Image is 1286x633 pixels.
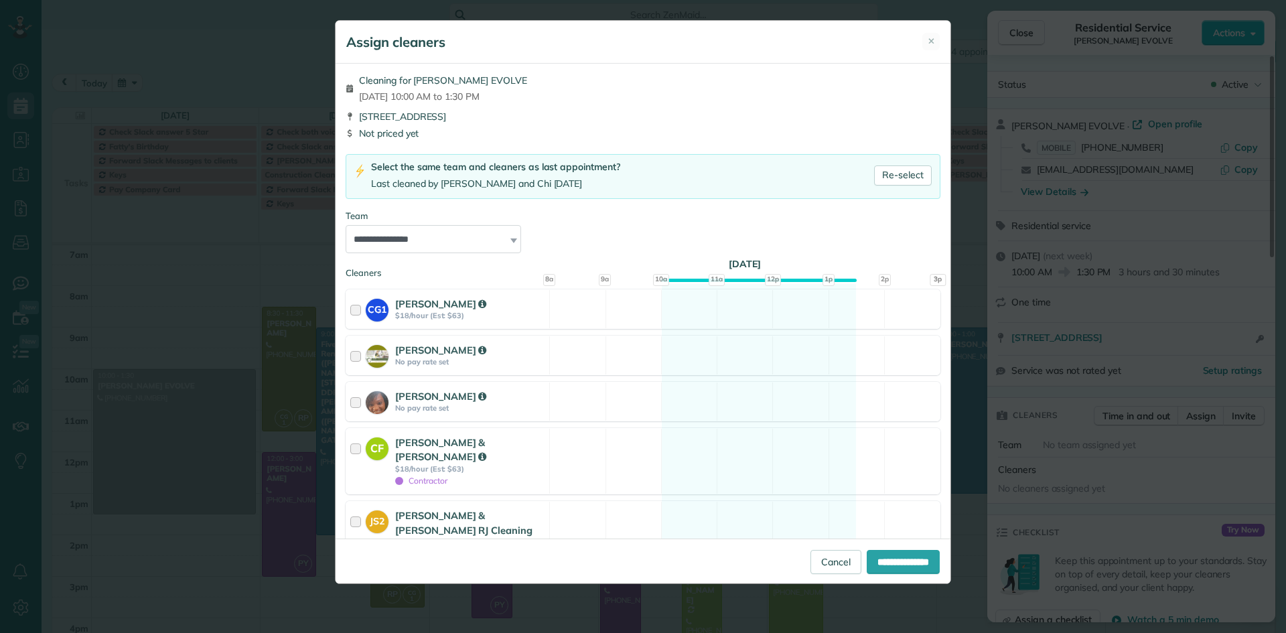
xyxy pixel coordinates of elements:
[346,210,940,222] div: Team
[874,165,932,186] a: Re-select
[395,464,545,474] strong: $18/hour (Est: $63)
[395,403,545,413] strong: No pay rate set
[366,437,388,456] strong: CF
[371,177,620,191] div: Last cleaned by [PERSON_NAME] and Chi [DATE]
[346,127,940,140] div: Not priced yet
[346,267,940,271] div: Cleaners
[395,297,486,310] strong: [PERSON_NAME]
[395,509,532,551] strong: [PERSON_NAME] & [PERSON_NAME] RJ Cleaning Services
[928,35,935,48] span: ✕
[359,74,527,87] span: Cleaning for [PERSON_NAME] EVOLVE
[395,311,545,320] strong: $18/hour (Est: $63)
[810,550,861,574] a: Cancel
[395,344,486,356] strong: [PERSON_NAME]
[395,357,545,366] strong: No pay rate set
[395,476,447,486] span: Contractor
[395,390,486,403] strong: [PERSON_NAME]
[395,436,486,463] strong: [PERSON_NAME] & [PERSON_NAME]
[354,164,366,178] img: lightning-bolt-icon-94e5364df696ac2de96d3a42b8a9ff6ba979493684c50e6bbbcda72601fa0d29.png
[346,110,940,123] div: [STREET_ADDRESS]
[371,160,620,174] div: Select the same team and cleaners as last appointment?
[366,510,388,529] strong: JS2
[359,90,527,103] span: [DATE] 10:00 AM to 1:30 PM
[366,299,388,317] strong: CG1
[346,33,445,52] h5: Assign cleaners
